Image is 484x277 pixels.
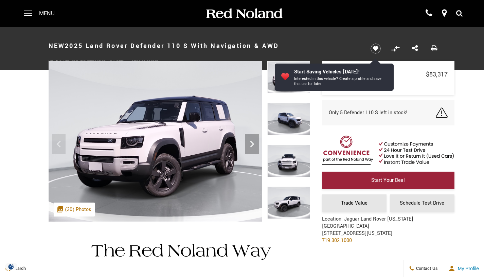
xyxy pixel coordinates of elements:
span: $83,317 [426,70,448,79]
span: Schedule Test Drive [400,200,444,207]
strong: New [49,41,65,50]
a: Price $83,317 [329,70,448,79]
img: Red Noland Auto Group [205,8,283,20]
div: Next [245,134,259,154]
span: Trade Value [341,200,368,207]
section: Click to Open Cookie Consent Modal [3,263,19,270]
img: New 2025 Fuji White Land Rover S image 1 [267,61,310,93]
img: New 2025 Fuji White Land Rover S image 2 [267,103,310,135]
span: L464567 [144,59,158,65]
button: Open user profile menu [443,260,484,277]
img: New 2025 Fuji White Land Rover S image 3 [267,145,310,177]
a: 719.302.1000 [322,237,352,244]
img: New 2025 Fuji White Land Rover S image 1 [49,61,262,222]
img: New 2025 Fuji White Land Rover S image 4 [267,187,310,219]
a: Trade Value [322,194,387,212]
span: Contact Us [414,265,438,272]
button: Save vehicle [368,43,383,54]
a: Start Your Deal [322,172,454,189]
button: Compare vehicle [390,44,400,54]
div: Location: Jaguar Land Rover [US_STATE][GEOGRAPHIC_DATA] [STREET_ADDRESS][US_STATE] [322,215,454,249]
a: Schedule Test Drive [390,194,454,212]
a: Print this New 2025 Land Rover Defender 110 S With Navigation & AWD [431,44,437,53]
h1: 2025 Land Rover Defender 110 S With Navigation & AWD [49,32,359,59]
span: Only 5 Defender 110 S left in stock! [329,109,408,116]
span: VIN: [49,59,56,65]
span: [US_VEHICLE_IDENTIFICATION_NUMBER] [56,59,125,65]
a: Share this New 2025 Land Rover Defender 110 S With Navigation & AWD [412,44,418,53]
img: Opt-Out Icon [3,263,19,270]
span: Price [329,71,426,79]
span: My Profile [455,266,479,271]
span: Start Your Deal [371,177,405,184]
div: (30) Photos [54,203,95,217]
a: Details [329,79,448,86]
span: Stock: [131,59,144,65]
